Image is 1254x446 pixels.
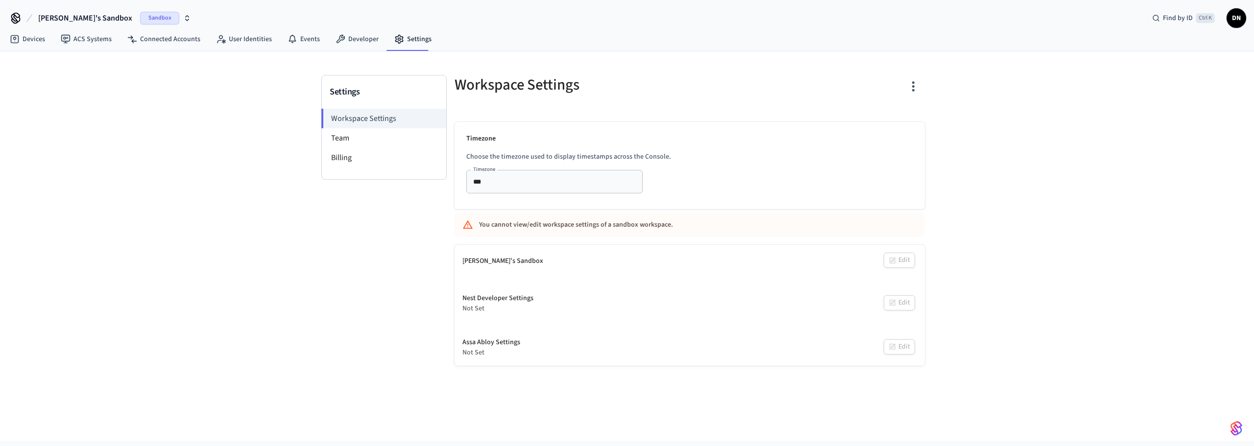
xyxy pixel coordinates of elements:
[208,30,280,48] a: User Identities
[462,293,533,304] div: Nest Developer Settings
[280,30,328,48] a: Events
[330,85,438,99] h3: Settings
[120,30,208,48] a: Connected Accounts
[462,304,533,314] div: Not Set
[2,30,53,48] a: Devices
[462,337,520,348] div: Assa Abloy Settings
[1227,8,1246,28] button: DN
[322,148,446,167] li: Billing
[1228,9,1245,27] span: DN
[386,30,439,48] a: Settings
[466,134,913,144] p: Timezone
[466,152,913,162] p: Choose the timezone used to display timestamps across the Console.
[479,216,843,234] div: You cannot view/edit workspace settings of a sandbox workspace.
[1230,421,1242,436] img: SeamLogoGradient.69752ec5.svg
[328,30,386,48] a: Developer
[53,30,120,48] a: ACS Systems
[321,109,446,128] li: Workspace Settings
[38,12,132,24] span: [PERSON_NAME]'s Sandbox
[462,348,520,358] div: Not Set
[473,165,495,173] label: Timezone
[322,128,446,148] li: Team
[455,75,684,95] h5: Workspace Settings
[1163,13,1193,23] span: Find by ID
[1196,13,1215,23] span: Ctrl K
[1144,9,1223,27] div: Find by IDCtrl K
[462,256,543,266] div: [PERSON_NAME]'s Sandbox
[140,12,179,24] span: Sandbox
